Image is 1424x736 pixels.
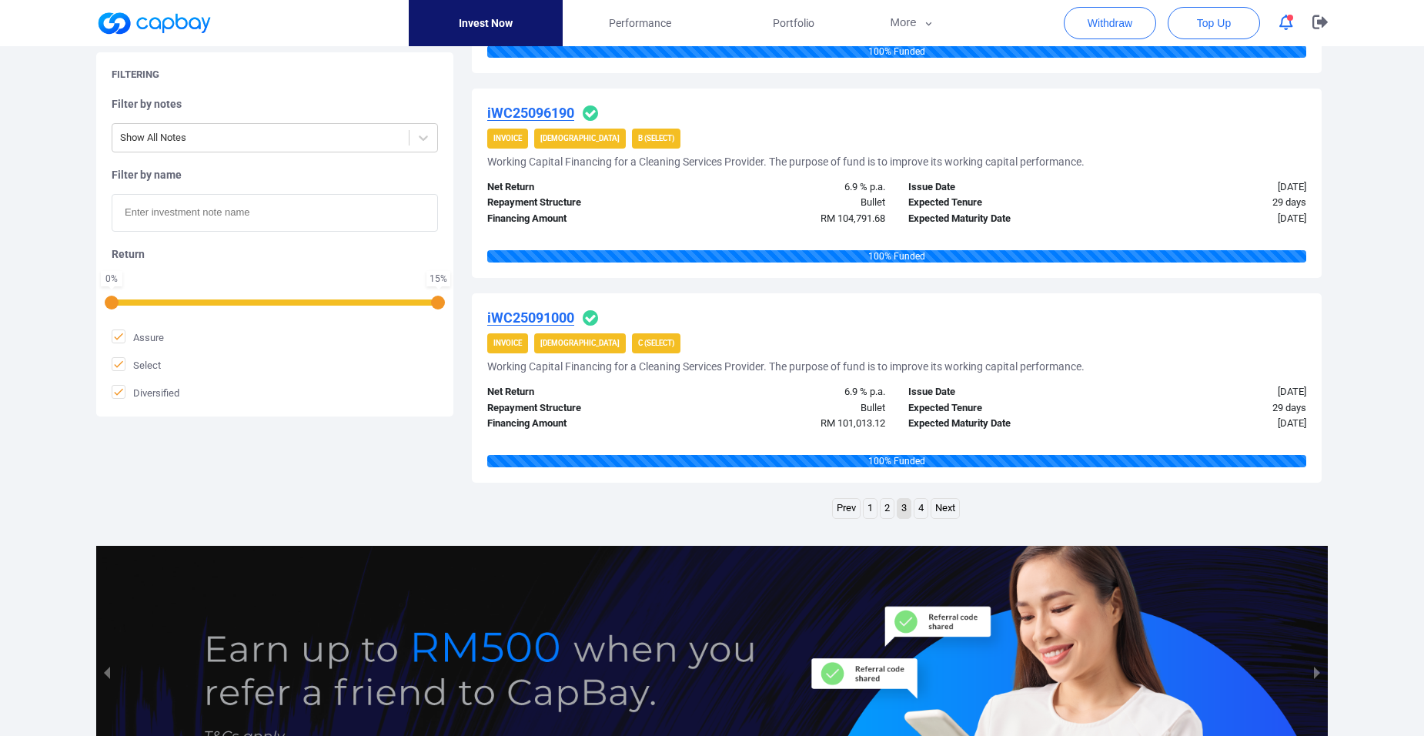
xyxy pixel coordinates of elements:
[487,360,1085,373] h5: Working Capital Financing for a Cleaning Services Provider. The purpose of fund is to improve its...
[112,68,159,82] h5: Filtering
[112,194,438,232] input: Enter investment note name
[898,499,911,518] a: Page 3 is your current page
[897,179,1108,196] div: Issue Date
[609,15,671,32] span: Performance
[540,134,620,142] strong: [DEMOGRAPHIC_DATA]
[638,134,674,142] strong: B (Select)
[487,155,1085,169] h5: Working Capital Financing for a Cleaning Services Provider. The purpose of fund is to improve its...
[540,339,620,347] strong: [DEMOGRAPHIC_DATA]
[914,499,928,518] a: Page 4
[493,339,522,347] strong: Invoice
[112,385,179,400] span: Diversified
[476,195,687,211] div: Repayment Structure
[897,384,1108,400] div: Issue Date
[1108,179,1319,196] div: [DATE]
[1197,15,1231,31] span: Top Up
[430,274,447,283] div: 15 %
[821,417,885,429] span: RM 101,013.12
[1108,416,1319,432] div: [DATE]
[897,416,1108,432] div: Expected Maturity Date
[1108,195,1319,211] div: 29 days
[112,357,161,373] span: Select
[476,400,687,417] div: Repayment Structure
[897,195,1108,211] div: Expected Tenure
[112,247,438,261] h5: Return
[1064,7,1156,39] button: Withdraw
[487,45,1306,58] div: 100 % Funded
[773,15,814,32] span: Portfolio
[112,330,164,345] span: Assure
[104,274,119,283] div: 0 %
[487,105,574,121] u: iWC25096190
[897,211,1108,227] div: Expected Maturity Date
[487,455,1306,467] div: 100 % Funded
[476,384,687,400] div: Net Return
[476,179,687,196] div: Net Return
[487,250,1306,263] div: 100 % Funded
[476,211,687,227] div: Financing Amount
[1108,384,1319,400] div: [DATE]
[897,400,1108,417] div: Expected Tenure
[112,97,438,111] h5: Filter by notes
[687,195,898,211] div: Bullet
[931,499,959,518] a: Next page
[687,179,898,196] div: 6.9 % p.a.
[112,168,438,182] h5: Filter by name
[881,499,894,518] a: Page 2
[687,384,898,400] div: 6.9 % p.a.
[493,134,522,142] strong: Invoice
[476,416,687,432] div: Financing Amount
[687,400,898,417] div: Bullet
[821,212,885,224] span: RM 104,791.68
[1108,400,1319,417] div: 29 days
[864,499,877,518] a: Page 1
[1168,7,1260,39] button: Top Up
[833,499,860,518] a: Previous page
[1108,211,1319,227] div: [DATE]
[638,339,674,347] strong: C (Select)
[487,309,574,326] u: iWC25091000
